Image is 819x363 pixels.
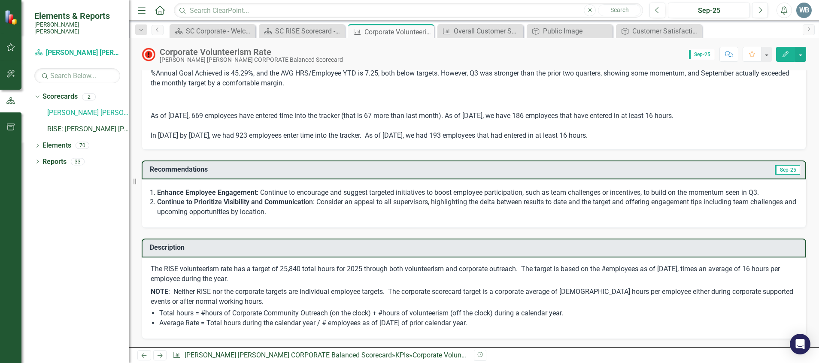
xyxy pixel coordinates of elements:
li: Total hours = #hours of Corporate Community Outreach (on the clock) + #hours of volunteerism (off... [159,309,797,318]
p: : Consider an appeal to all supervisors, highlighting the delta between results to date and the t... [157,197,797,217]
div: In [DATE] by [DATE], we had 923 employees enter time into the tracker. As of [DATE], we had 193 e... [151,131,797,141]
div: Corporate Volunteerism Rate [160,47,343,57]
div: 33 [71,158,85,165]
div: Corporate Volunteerism Rate [413,351,499,359]
strong: Enhance Employee Engagement [157,188,257,197]
span: Sep-25 [689,50,714,59]
a: [PERSON_NAME] [PERSON_NAME] CORPORATE Balanced Scorecard [34,48,120,58]
img: ClearPoint Strategy [4,10,19,25]
div: Corporate Volunteerism Rate [364,27,432,37]
a: KPIs [395,351,409,359]
a: SC RISE Scorecard - Welcome to ClearPoint [261,26,343,36]
small: [PERSON_NAME] [PERSON_NAME] [34,21,120,35]
a: [PERSON_NAME] [PERSON_NAME] CORPORATE Balanced Scorecard [47,108,129,118]
p: : Continue to encourage and suggest targeted initiatives to boost employee participation, such as... [157,188,797,198]
button: Sep-25 [668,3,750,18]
div: Overall Customer Satisfaction (%) [454,26,521,36]
a: Scorecards [42,92,78,102]
div: » » [172,351,467,360]
strong: NOTE [151,287,168,296]
input: Search ClearPoint... [174,3,643,18]
div: Sep-25 [671,6,747,16]
a: Public Image [529,26,610,36]
div: Customer Satisfaction [632,26,700,36]
a: Elements [42,141,71,151]
a: Customer Satisfaction [618,26,700,36]
p: The RISE volunteerism rate has a target of 25,840 total hours for 2025 through both volunteerism ... [151,264,797,286]
input: Search Below... [34,68,120,83]
button: Search [598,4,641,16]
li: Average Rate = Total hours during the calendar year / # employees as of [DATE] of prior calendar ... [159,318,797,328]
div: SC RISE Scorecard - Welcome to ClearPoint [275,26,343,36]
div: 70 [76,142,89,149]
div: 2 [82,93,96,100]
img: Below MIN Target [142,48,155,61]
span: Elements & Reports [34,11,120,21]
h3: Description [150,244,801,251]
span: Sep-25 [775,165,800,175]
span: Search [610,6,629,13]
div: SC Corporate - Welcome to ClearPoint [186,26,253,36]
div: [PERSON_NAME] [PERSON_NAME] CORPORATE Balanced Scorecard [160,57,343,63]
a: Overall Customer Satisfaction (%) [440,26,521,36]
a: [PERSON_NAME] [PERSON_NAME] CORPORATE Balanced Scorecard [185,351,392,359]
h3: Recommendations [150,166,598,173]
a: SC Corporate - Welcome to ClearPoint [172,26,253,36]
p: : Neither RISE nor the corporate targets are individual employee targets. The corporate scorecard... [151,285,797,307]
div: Public Image [543,26,610,36]
div: Open Intercom Messenger [790,334,810,354]
button: WB [796,3,812,18]
div: As of [DATE], 669 employees have entered time into the tracker (that is 67 more than last month).... [151,111,797,121]
p: As of [DATE], [PERSON_NAME] [PERSON_NAME] Corporate Volunteerism Rate remains "Below MIN Target."... [151,59,797,90]
a: RISE: [PERSON_NAME] [PERSON_NAME] Recognizing Innovation, Safety and Excellence [47,124,129,134]
strong: Continue to Prioritize Visibility and Communication [157,198,313,206]
a: Reports [42,157,67,167]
